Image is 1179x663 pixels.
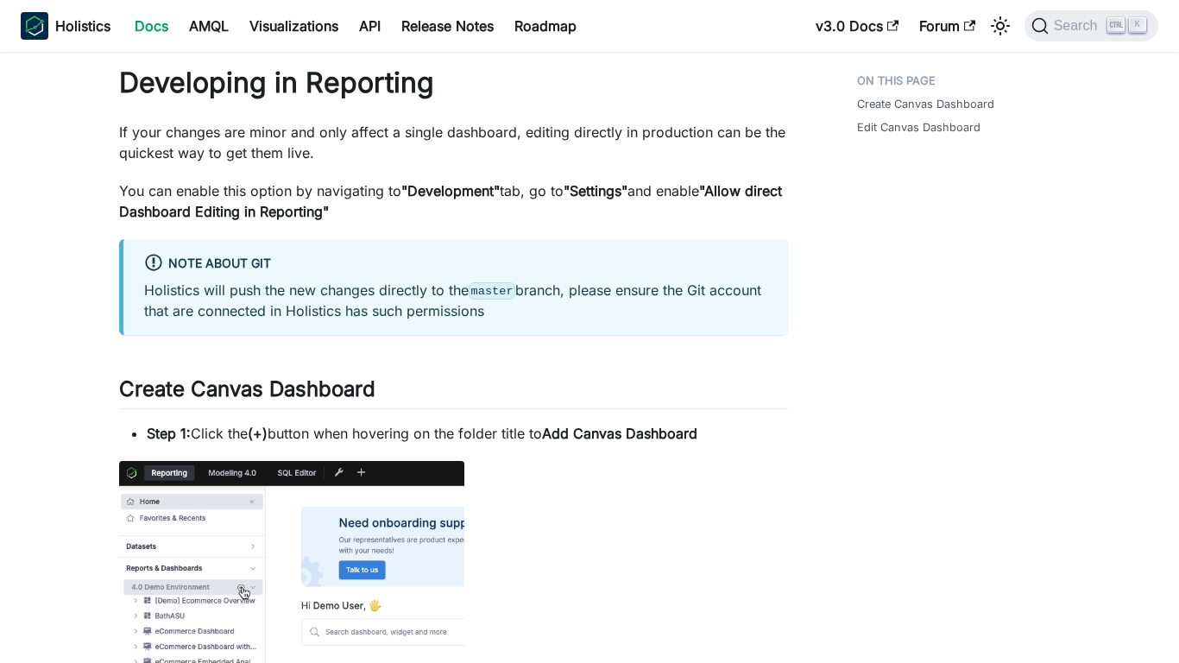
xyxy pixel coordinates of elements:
[119,376,788,409] h2: Create Canvas Dashboard
[119,66,788,100] h1: Developing in Reporting
[857,119,980,136] a: Edit Canvas Dashboard
[147,425,191,442] strong: Step 1:
[1025,10,1158,41] button: Search (Ctrl+K)
[55,16,110,36] b: Holistics
[21,12,110,40] a: HolisticsHolistics
[391,12,504,40] a: Release Notes
[401,182,500,199] strong: "Development"
[857,96,994,112] a: Create Canvas Dashboard
[179,12,239,40] a: AMQL
[119,122,788,163] p: If your changes are minor and only affect a single dashboard, editing directly in production can ...
[144,280,767,321] p: Holistics will push the new changes directly to the branch, please ensure the Git account that ar...
[147,423,788,444] li: Click the button when hovering on the folder title to
[987,12,1014,40] button: Switch between dark and light mode (currently light mode)
[239,12,349,40] a: Visualizations
[1049,18,1108,34] span: Search
[144,253,767,275] div: Note about Git
[119,180,788,222] p: You can enable this option by navigating to tab, go to and enable
[21,12,48,40] img: Holistics
[469,282,515,300] code: master
[1129,17,1146,33] kbd: K
[248,425,268,442] strong: (+)
[564,182,627,199] strong: "Settings"
[542,425,697,442] strong: Add Canvas Dashboard
[349,12,391,40] a: API
[504,12,587,40] a: Roadmap
[909,12,986,40] a: Forum
[124,12,179,40] a: Docs
[805,12,909,40] a: v3.0 Docs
